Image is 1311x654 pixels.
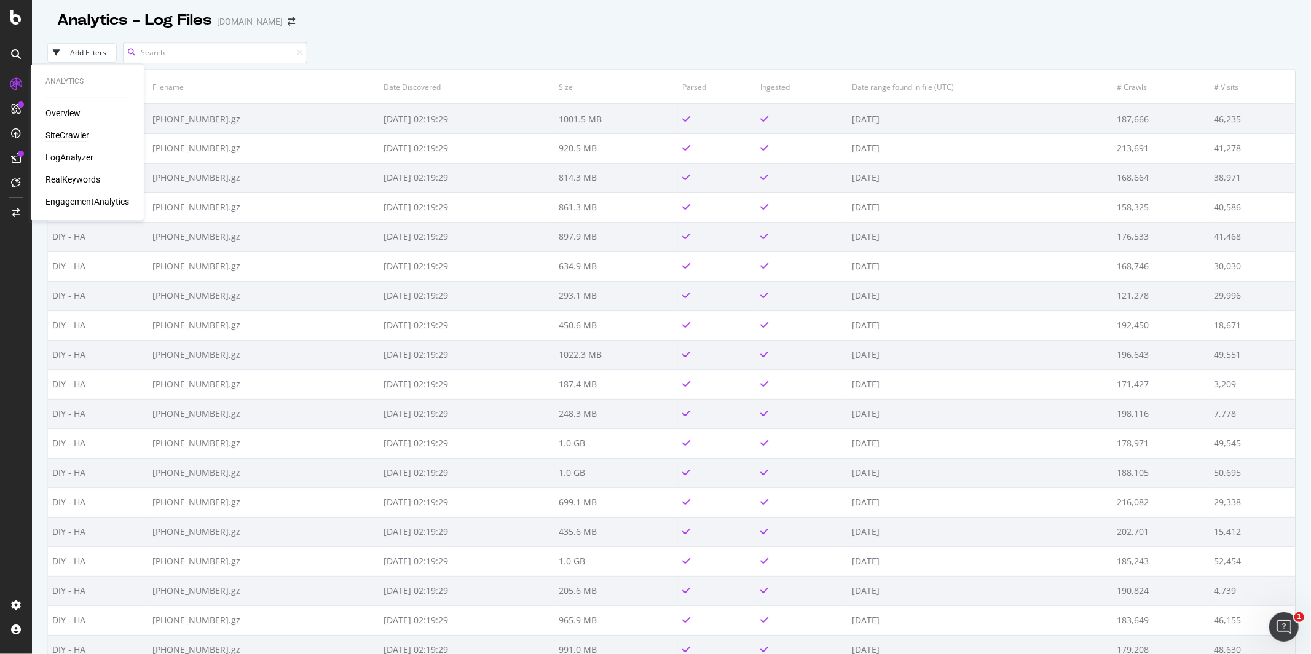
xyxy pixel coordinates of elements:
td: [DATE] [848,310,1112,340]
td: 185,243 [1112,546,1210,576]
th: Date Discovered [379,70,554,104]
td: [DATE] [848,163,1112,192]
td: [PHONE_NUMBER].gz [148,163,379,192]
th: # Crawls [1112,70,1210,104]
td: [DATE] [848,133,1112,163]
td: 29,338 [1210,487,1295,517]
div: Overview [45,108,81,120]
td: 168,746 [1112,251,1210,281]
th: Filename [148,70,379,104]
th: # Visits [1210,70,1295,104]
td: DIY - HA [48,576,148,605]
td: [DATE] [848,458,1112,487]
td: [PHONE_NUMBER].gz [148,340,379,369]
td: [DATE] 02:19:29 [379,104,554,133]
a: EngagementAnalytics [45,196,129,208]
td: [PHONE_NUMBER].gz [148,369,379,399]
td: [DATE] [848,546,1112,576]
td: [DATE] 02:19:29 [379,310,554,340]
td: 30,030 [1210,251,1295,281]
td: [PHONE_NUMBER].gz [148,546,379,576]
td: [DATE] 02:19:29 [379,251,554,281]
td: [PHONE_NUMBER].gz [148,399,379,428]
td: 7,778 [1210,399,1295,428]
td: 205.6 MB [554,576,678,605]
td: 49,551 [1210,340,1295,369]
td: [PHONE_NUMBER].gz [148,310,379,340]
td: [DATE] 02:19:29 [379,133,554,163]
td: 293.1 MB [554,281,678,310]
td: 1001.5 MB [554,104,678,133]
th: Size [554,70,678,104]
td: 168,664 [1112,163,1210,192]
td: 46,235 [1210,104,1295,133]
td: 158,325 [1112,192,1210,222]
td: [DATE] [848,576,1112,605]
td: [PHONE_NUMBER].gz [148,281,379,310]
td: 1.0 GB [554,428,678,458]
td: 50,695 [1210,458,1295,487]
td: [DATE] [848,517,1112,546]
td: [DATE] 02:19:29 [379,546,554,576]
div: LogAnalyzer [45,152,93,164]
td: [DATE] 02:19:29 [379,428,554,458]
td: [PHONE_NUMBER].gz [148,428,379,458]
td: DIY - HA [48,251,148,281]
td: 15,412 [1210,517,1295,546]
td: [DATE] 02:19:29 [379,222,554,251]
td: 1022.3 MB [554,340,678,369]
td: 18,671 [1210,310,1295,340]
td: [DATE] 02:19:29 [379,369,554,399]
td: 121,278 [1112,281,1210,310]
td: DIY - HA [48,281,148,310]
div: RealKeywords [45,174,100,186]
div: arrow-right-arrow-left [288,17,295,26]
td: 965.9 MB [554,605,678,635]
td: [PHONE_NUMBER].gz [148,458,379,487]
td: [DATE] 02:19:29 [379,487,554,517]
td: DIY - HA [48,340,148,369]
td: 1.0 GB [554,546,678,576]
td: 450.6 MB [554,310,678,340]
td: 49,545 [1210,428,1295,458]
td: 4,739 [1210,576,1295,605]
a: SiteCrawler [45,130,89,142]
td: [DATE] 02:19:29 [379,192,554,222]
td: 192,450 [1112,310,1210,340]
td: 52,454 [1210,546,1295,576]
td: [DATE] [848,399,1112,428]
td: [PHONE_NUMBER].gz [148,133,379,163]
iframe: Intercom live chat [1269,612,1299,642]
td: 897.9 MB [554,222,678,251]
td: [DATE] [848,222,1112,251]
td: [PHONE_NUMBER].gz [148,222,379,251]
td: [PHONE_NUMBER].gz [148,192,379,222]
td: 216,082 [1112,487,1210,517]
td: 41,468 [1210,222,1295,251]
td: DIY - HA [48,428,148,458]
td: [DATE] 02:19:29 [379,576,554,605]
td: [DATE] 02:19:29 [379,605,554,635]
th: Parsed [678,70,756,104]
td: [DATE] 02:19:29 [379,399,554,428]
td: [PHONE_NUMBER].gz [148,104,379,133]
td: 814.3 MB [554,163,678,192]
td: 183,649 [1112,605,1210,635]
td: [PHONE_NUMBER].gz [148,487,379,517]
td: [DATE] [848,369,1112,399]
td: [DATE] [848,104,1112,133]
td: [DATE] 02:19:29 [379,458,554,487]
td: DIY - HA [48,458,148,487]
td: [PHONE_NUMBER].gz [148,251,379,281]
td: 171,427 [1112,369,1210,399]
td: 29,996 [1210,281,1295,310]
td: 202,701 [1112,517,1210,546]
td: DIY - HA [48,487,148,517]
td: 196,643 [1112,340,1210,369]
td: [DATE] 02:19:29 [379,163,554,192]
td: [DATE] [848,487,1112,517]
td: [DATE] [848,605,1112,635]
td: [DATE] [848,340,1112,369]
td: DIY - HA [48,399,148,428]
